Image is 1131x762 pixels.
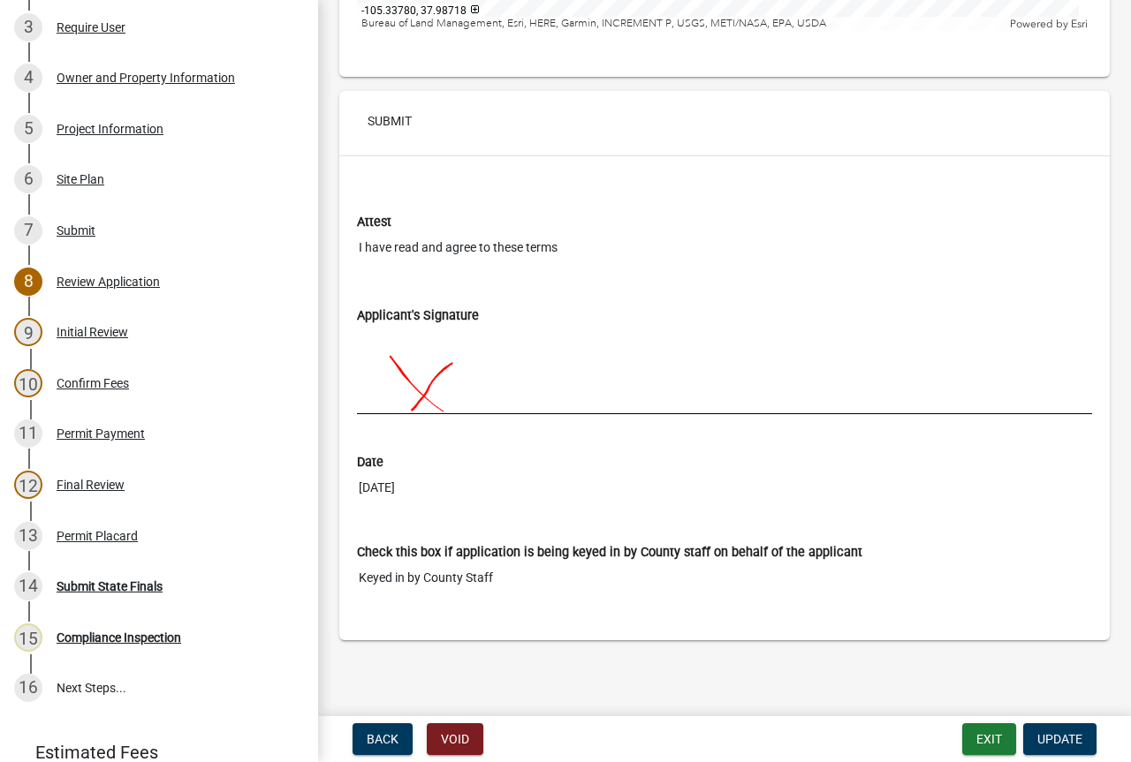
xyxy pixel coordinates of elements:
[14,165,42,193] div: 6
[14,572,42,600] div: 14
[14,522,42,550] div: 13
[14,115,42,143] div: 5
[1006,17,1092,31] div: Powered by
[1023,723,1097,755] button: Update
[353,723,413,755] button: Back
[357,17,1006,31] div: Bureau of Land Management, Esri, HERE, Garmin, INCREMENT P, USGS, METI/NASA, EPA, USDA
[367,732,399,746] span: Back
[57,479,125,491] div: Final Review
[14,216,42,245] div: 7
[14,268,42,296] div: 8
[14,674,42,702] div: 16
[14,471,42,499] div: 12
[57,427,145,440] div: Permit Payment
[357,456,383,469] label: Date
[57,224,95,237] div: Submit
[57,123,163,135] div: Project Information
[1071,18,1088,30] a: Esri
[57,72,235,84] div: Owner and Property Information
[357,310,479,322] label: Applicant's Signature
[14,64,42,92] div: 4
[353,105,426,137] button: Submit
[357,216,391,229] label: Attest
[57,631,181,644] div: Compliance Inspection
[1037,732,1082,746] span: Update
[962,723,1016,755] button: Exit
[57,21,125,34] div: Require User
[14,419,42,448] div: 11
[57,275,160,288] div: Review Application
[14,318,42,346] div: 9
[427,723,483,755] button: Void
[57,580,163,592] div: Submit State Finals
[57,377,129,389] div: Confirm Fees
[14,369,42,397] div: 10
[357,547,862,559] label: Check this box if application is being keyed in by County staff on behalf of the applicant
[14,13,42,41] div: 3
[57,173,104,185] div: Site Plan
[14,623,42,652] div: 15
[57,326,128,338] div: Initial Review
[57,530,138,542] div: Permit Placard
